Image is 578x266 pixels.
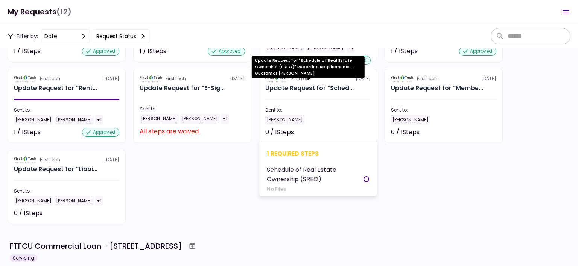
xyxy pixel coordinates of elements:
div: Filter by: [8,29,149,43]
div: approved [82,128,119,137]
div: Servicing [10,254,37,262]
div: [DATE] [14,156,119,163]
div: Update Request for "E-Sign Consent" for 700 Saginaw, LLC Reporting Requirements - Borrower 700 Sa... [140,84,225,93]
div: Sent to: [14,107,119,113]
span: (12) [56,4,71,20]
div: Schedule of Real Estate Ownership (SREO) [267,165,364,184]
div: [PERSON_NAME] [14,196,53,206]
div: [PERSON_NAME] [391,115,430,125]
div: FirstTech [417,75,437,82]
img: Partner logo [140,75,163,82]
img: Partner logo [14,75,37,82]
button: date [41,29,90,43]
div: 1 required steps [267,149,369,158]
div: Not started [462,128,496,137]
div: Update Request for "Member Provided PFS" Reporting Requirements - Guarantor Kateryna Kay [391,84,483,93]
div: [PERSON_NAME] [265,115,304,125]
div: [DATE] [391,75,496,82]
div: [PERSON_NAME] [14,115,53,125]
button: Request status [93,29,149,43]
div: 0 / 1 Steps [265,128,294,137]
div: All steps are waived. [140,127,200,136]
div: FirstTech [40,75,60,82]
div: 0 / 1 Steps [14,209,43,218]
div: FirstTech [40,156,60,163]
div: No Files [267,185,364,193]
img: Partner logo [14,156,37,163]
div: [PERSON_NAME] [180,114,219,124]
div: 0 / 1 Steps [391,128,420,137]
div: approved [459,47,496,56]
div: [PERSON_NAME] [140,114,179,124]
div: +1 [95,115,103,125]
div: Sent to: [140,105,245,112]
div: date [44,32,57,40]
div: Sent to: [391,107,496,113]
h1: My Requests [8,4,71,20]
div: 1 / 1 Steps [140,47,166,56]
div: +1 [95,196,103,206]
div: [DATE] [140,75,245,82]
button: Open menu [557,3,575,21]
div: 1 / 1 Steps [391,47,418,56]
div: Not started [211,127,245,136]
div: Update Request for "Schedule of Real Estate Ownership (SREO)" Reporting Requirements - Guarantor ... [252,56,365,78]
div: FTFCU Commercial Loan - [STREET_ADDRESS] [10,240,182,252]
div: [DATE] [14,75,119,82]
img: Partner logo [391,75,414,82]
div: approved [82,47,119,56]
div: 1 / 1 Steps [14,47,41,56]
div: Not started [337,128,371,137]
div: Update Request for "Liability Insurance Policy" for 700 Saginaw, LLC Reporting Requirements - Off... [14,165,97,174]
div: approved [208,47,245,56]
div: 1 / 1 Steps [14,128,41,137]
div: Not started [85,209,119,218]
div: FirstTech [166,75,186,82]
div: Update Request for "Schedule of Real Estate Ownership (SREO)" Reporting Requirements - Guarantor ... [265,84,354,93]
button: Archive workflow [186,239,199,253]
div: Sent to: [265,107,371,113]
div: [PERSON_NAME] [55,115,94,125]
div: +1 [221,114,229,124]
div: [PERSON_NAME] [55,196,94,206]
div: Sent to: [14,188,119,194]
div: Update Request for "Rent Roll" for 700 Saginaw, LLC Reporting Requirements - Office Retail 700-73... [14,84,97,93]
